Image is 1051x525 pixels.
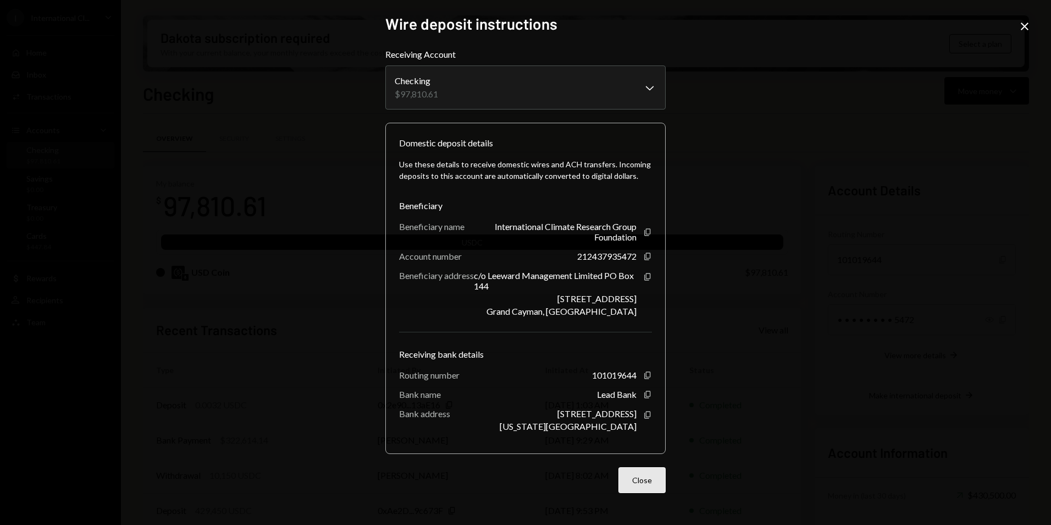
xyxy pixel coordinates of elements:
div: Beneficiary [399,199,652,212]
h2: Wire deposit instructions [385,13,666,35]
div: 212437935472 [577,251,637,261]
div: [US_STATE][GEOGRAPHIC_DATA] [500,421,637,431]
div: 101019644 [592,370,637,380]
div: Domestic deposit details [399,136,493,150]
div: Account number [399,251,462,261]
div: Use these details to receive domestic wires and ACH transfers. Incoming deposits to this account ... [399,158,652,182]
button: Close [618,467,666,493]
div: Bank name [399,389,441,400]
div: Beneficiary address [399,270,474,281]
div: Beneficiary name [399,221,464,232]
div: [STREET_ADDRESS] [557,408,637,419]
div: Routing number [399,370,460,380]
div: International Climate Research Group Foundation [464,221,637,242]
div: Grand Cayman, [GEOGRAPHIC_DATA] [486,306,637,316]
div: [STREET_ADDRESS] [557,293,637,304]
label: Receiving Account [385,48,666,61]
div: Lead Bank [597,389,637,400]
div: Receiving bank details [399,348,652,361]
div: c/o Leeward Management Limited PO Box 144 [474,270,637,291]
button: Receiving Account [385,65,666,110]
div: Bank address [399,408,450,419]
